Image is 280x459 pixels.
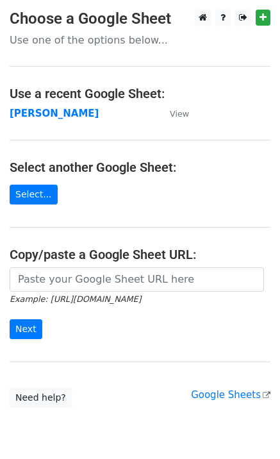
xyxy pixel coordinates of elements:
small: Example: [URL][DOMAIN_NAME] [10,294,141,304]
input: Next [10,319,42,339]
h4: Use a recent Google Sheet: [10,86,270,101]
a: Need help? [10,388,72,408]
input: Paste your Google Sheet URL here [10,267,264,292]
small: View [170,109,189,119]
h3: Choose a Google Sheet [10,10,270,28]
a: View [157,108,189,119]
a: [PERSON_NAME] [10,108,99,119]
h4: Select another Google Sheet: [10,160,270,175]
p: Use one of the options below... [10,33,270,47]
h4: Copy/paste a Google Sheet URL: [10,247,270,262]
a: Select... [10,185,58,204]
a: Google Sheets [191,389,270,401]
